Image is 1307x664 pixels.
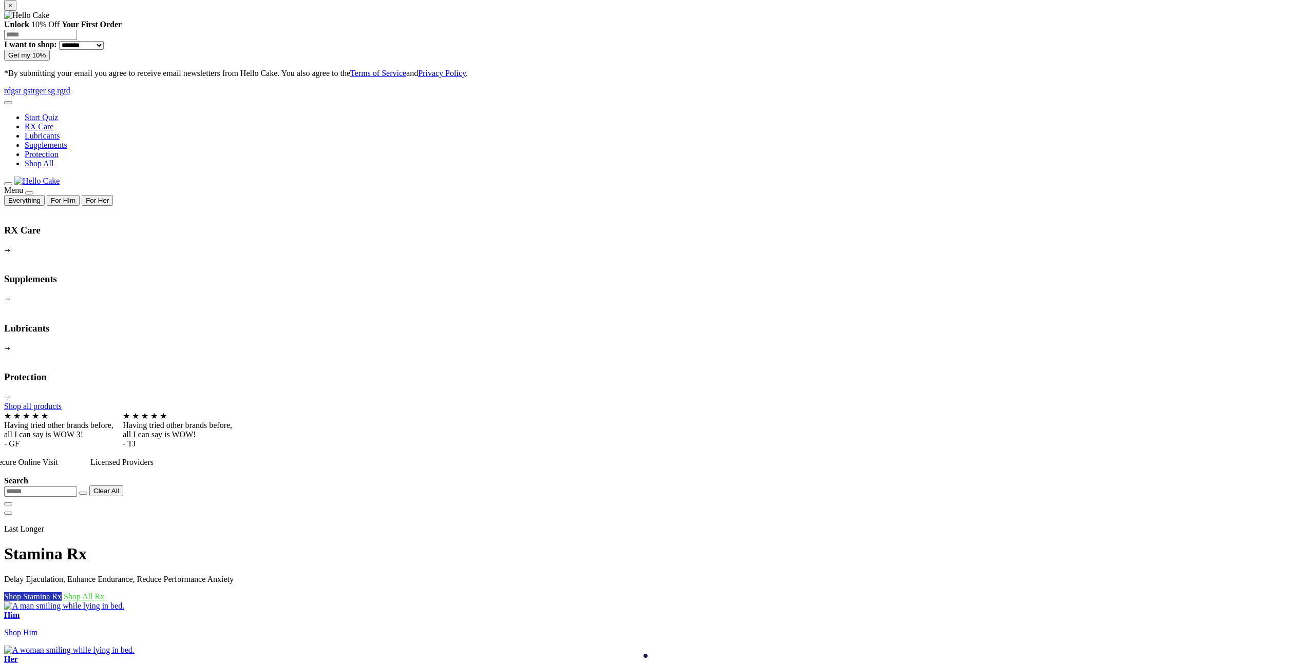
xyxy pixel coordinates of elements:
a: Terms of Service [350,69,406,77]
div: - TJ [123,439,236,448]
button: For HIm [47,195,80,206]
strong: Him [4,611,20,619]
p: *By submitting your email you agree to receive email newsletters from Hello Cake. You also agree ... [4,69,1303,78]
span: ★ ★ ★ ★ ★ [4,412,48,420]
button: Clear All [89,485,123,496]
a: Shop All Rx [64,592,104,601]
div: Having tried other brands before, all I can say is WOW! [123,421,236,439]
a: Shop All [25,159,53,168]
strong: I want to shop: [4,40,57,49]
a: Protection [25,150,59,159]
span: 10% Off [31,20,60,29]
strong: Your First Order [62,20,122,29]
a: rdgsr gstrger sg rgtd [4,86,1303,95]
a: Start Quiz [25,113,58,122]
img: A man smiling while lying in bed. [4,601,124,611]
strong: Search [4,476,28,485]
span: Last Longer [4,524,44,533]
div: Having tried other brands before, all I can say is WOW 3! [4,421,118,439]
a: RX Care [25,122,53,131]
strong: Her [4,655,18,663]
a: Lubricants [25,131,60,140]
a: Supplements [25,141,67,149]
img: Hello Cake [4,11,49,20]
a: A man smiling while lying in bed. Him Shop Him [4,601,1303,637]
div: - GF [4,439,118,448]
span: Menu [4,186,23,194]
a: Privacy Policy [418,69,466,77]
a: Shop all products [4,402,62,411]
h3: RX Care [4,225,1303,236]
button: For Her [82,195,113,206]
a: Shop Stamina Rx [4,592,62,601]
img: Hello Cake [14,177,60,186]
img: A woman smiling while lying in bed. [4,646,135,655]
h3: Protection [4,372,1303,383]
p: Shop Him [4,628,1303,637]
h3: Supplements [4,274,1303,285]
button: Everything [4,195,45,206]
strong: Unlock [4,20,29,29]
button: Get my 10% [4,50,50,61]
div: Licensed Providers [90,458,187,467]
span: ★ ★ ★ ★ ★ [123,412,167,420]
h3: Lubricants [4,323,1303,334]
